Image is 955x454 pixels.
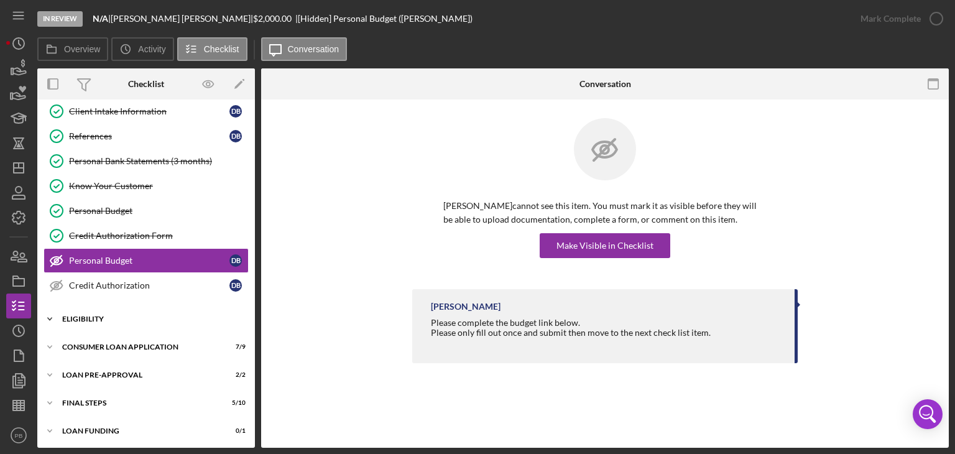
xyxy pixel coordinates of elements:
label: Overview [64,44,100,54]
a: Credit AuthorizationDB [44,273,249,298]
div: Know Your Customer [69,181,248,191]
div: D B [229,254,242,267]
div: D B [229,105,242,118]
div: Loan Funding [62,427,215,435]
a: ReferencesDB [44,124,249,149]
p: [PERSON_NAME] cannot see this item. You must mark it as visible before they will be able to uploa... [443,199,767,227]
div: Credit Authorization Form [69,231,248,241]
div: Eligibility [62,315,239,323]
div: Make Visible in Checklist [556,233,653,258]
div: 2 / 2 [223,371,246,379]
label: Checklist [204,44,239,54]
div: Consumer Loan Application [62,343,215,351]
label: Activity [138,44,165,54]
button: Conversation [261,37,348,61]
div: Loan Pre-Approval [62,371,215,379]
div: Personal Bank Statements (3 months) [69,156,248,166]
button: Checklist [177,37,247,61]
button: Make Visible in Checklist [540,233,670,258]
b: N/A [93,13,108,24]
div: References [69,131,229,141]
div: In Review [37,11,83,27]
div: Please only fill out once and submit then move to the next check list item. [431,328,711,338]
div: Credit Authorization [69,280,229,290]
text: PB [15,432,23,439]
div: 7 / 9 [223,343,246,351]
a: Personal BudgetDB [44,248,249,273]
a: Credit Authorization Form [44,223,249,248]
div: | [Hidden] Personal Budget ([PERSON_NAME]) [295,14,473,24]
a: Personal Budget [44,198,249,223]
div: FINAL STEPS [62,399,215,407]
div: Please complete the budget link below. [431,318,711,348]
button: PB [6,423,31,448]
div: Personal Budget [69,256,229,266]
a: Personal Bank Statements (3 months) [44,149,249,174]
div: Conversation [579,79,631,89]
div: Checklist [128,79,164,89]
div: [PERSON_NAME] [431,302,501,312]
div: Personal Budget [69,206,248,216]
label: Conversation [288,44,339,54]
div: D B [229,130,242,142]
button: Activity [111,37,173,61]
div: | [93,14,111,24]
button: Overview [37,37,108,61]
div: [PERSON_NAME] [PERSON_NAME] | [111,14,253,24]
div: $2,000.00 [253,14,295,24]
div: D B [229,279,242,292]
a: Know Your Customer [44,174,249,198]
div: Client Intake Information [69,106,229,116]
div: Open Intercom Messenger [913,399,943,429]
div: 0 / 1 [223,427,246,435]
div: 5 / 10 [223,399,246,407]
div: Mark Complete [860,6,921,31]
button: Mark Complete [848,6,949,31]
a: Client Intake InformationDB [44,99,249,124]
